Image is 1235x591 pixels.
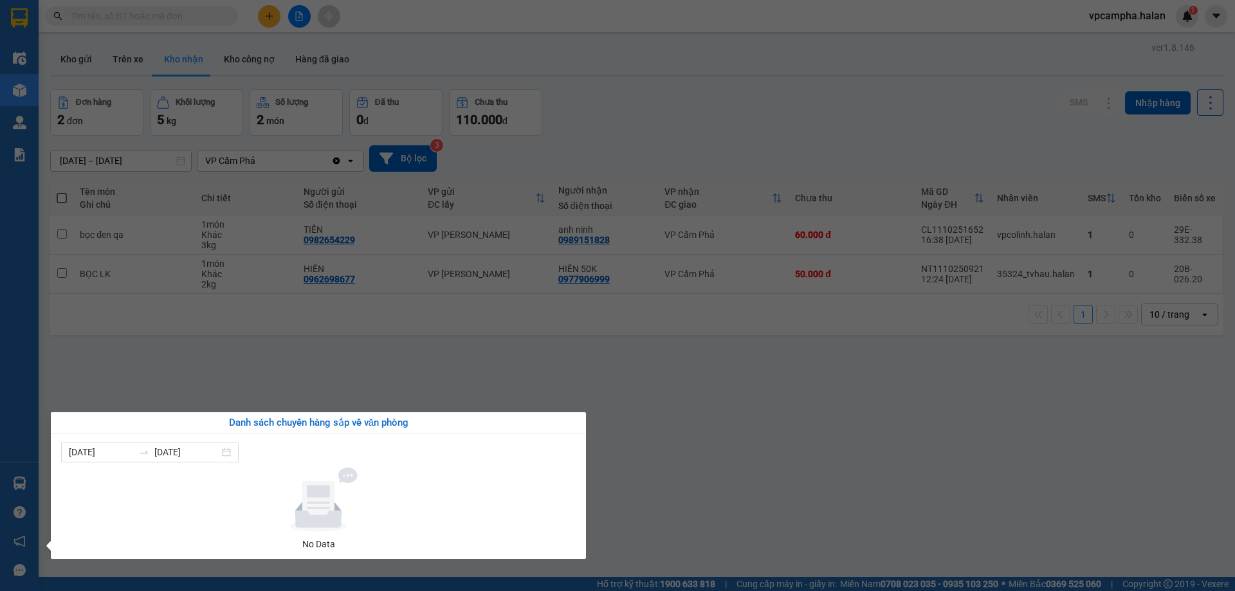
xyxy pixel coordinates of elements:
input: Đến ngày [154,445,219,459]
div: Danh sách chuyến hàng sắp về văn phòng [61,415,576,431]
span: swap-right [139,447,149,457]
input: Từ ngày [69,445,134,459]
span: to [139,447,149,457]
div: No Data [66,537,571,551]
